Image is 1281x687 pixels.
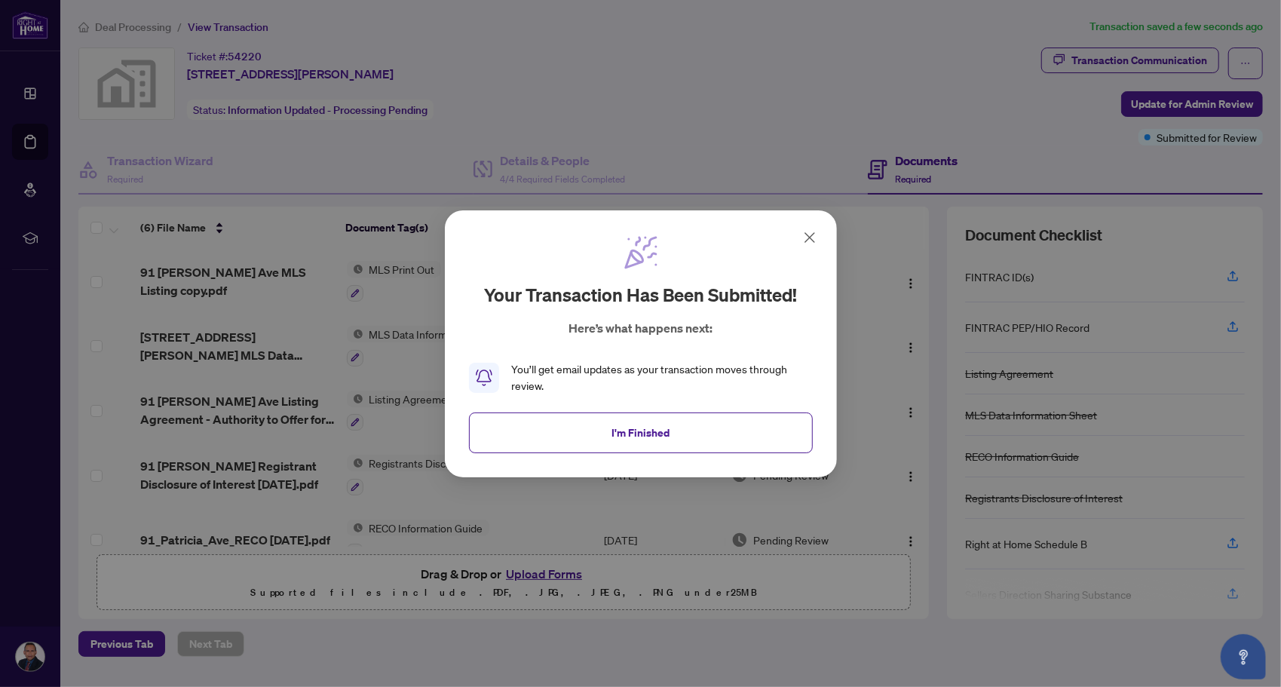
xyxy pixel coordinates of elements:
p: Here’s what happens next: [568,319,713,337]
button: Open asap [1221,634,1266,679]
h2: Your transaction has been submitted! [484,283,797,307]
div: You’ll get email updates as your transaction moves through review. [511,361,813,394]
button: I'm Finished [469,412,813,452]
span: I'm Finished [611,420,670,444]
